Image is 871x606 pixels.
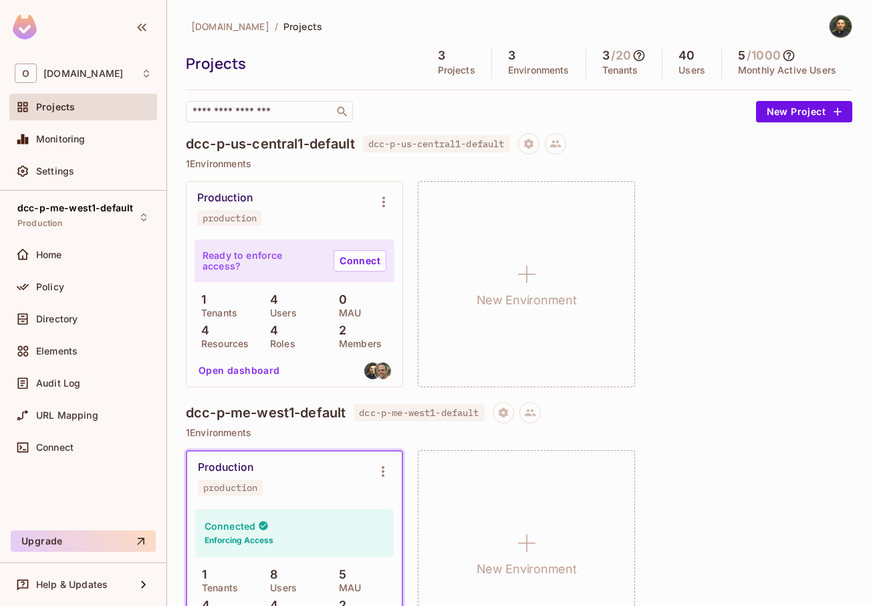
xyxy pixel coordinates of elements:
[186,159,852,169] p: 1 Environments
[738,49,745,62] h5: 5
[370,458,396,485] button: Environment settings
[438,65,475,76] p: Projects
[263,324,278,337] p: 4
[36,314,78,324] span: Directory
[195,568,207,581] p: 1
[678,49,695,62] h5: 40
[477,290,577,310] h1: New Environment
[195,338,249,349] p: Resources
[830,15,852,37] img: kobi malka
[36,579,108,590] span: Help & Updates
[370,189,397,215] button: Environment settings
[263,293,278,306] p: 4
[203,482,257,493] div: production
[191,20,269,33] span: [DOMAIN_NAME]
[611,49,631,62] h5: / 20
[36,378,80,389] span: Audit Log
[332,568,346,581] p: 5
[205,520,255,532] h4: Connected
[334,250,386,272] a: Connect
[518,140,539,153] span: Project settings
[36,102,75,112] span: Projects
[283,20,322,33] span: Projects
[36,134,86,144] span: Monitoring
[186,54,415,74] div: Projects
[15,64,37,83] span: O
[36,346,78,357] span: Elements
[332,324,346,337] p: 2
[438,49,445,62] h5: 3
[36,410,98,421] span: URL Mapping
[374,363,391,379] img: alony@onvego.com
[186,427,852,438] p: 1 Environments
[602,65,638,76] p: Tenants
[197,191,253,205] div: Production
[193,360,285,381] button: Open dashboard
[205,534,273,546] h6: Enforcing Access
[203,213,257,223] div: production
[508,65,570,76] p: Environments
[332,293,347,306] p: 0
[13,15,37,39] img: SReyMgAAAABJRU5ErkJggg==
[43,68,123,79] span: Workspace: onvego.com
[263,568,277,581] p: 8
[186,136,355,152] h4: dcc-p-us-central1-default
[756,101,852,122] button: New Project
[36,249,62,260] span: Home
[195,583,238,593] p: Tenants
[275,20,278,33] li: /
[602,49,610,62] h5: 3
[263,583,297,593] p: Users
[477,559,577,579] h1: New Environment
[195,308,237,318] p: Tenants
[198,461,253,474] div: Production
[17,218,64,229] span: Production
[332,308,361,318] p: MAU
[36,166,74,177] span: Settings
[186,405,346,421] h4: dcc-p-me-west1-default
[332,583,361,593] p: MAU
[263,308,297,318] p: Users
[11,530,156,552] button: Upgrade
[493,409,514,421] span: Project settings
[36,282,64,292] span: Policy
[203,250,323,272] p: Ready to enforce access?
[36,442,74,453] span: Connect
[678,65,705,76] p: Users
[364,363,381,379] img: kobim@onvego.com
[747,49,781,62] h5: / 1000
[508,49,515,62] h5: 3
[354,404,484,421] span: dcc-p-me-west1-default
[738,65,836,76] p: Monthly Active Users
[17,203,133,213] span: dcc-p-me-west1-default
[363,135,510,153] span: dcc-p-us-central1-default
[263,338,295,349] p: Roles
[332,338,382,349] p: Members
[195,324,209,337] p: 4
[195,293,206,306] p: 1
